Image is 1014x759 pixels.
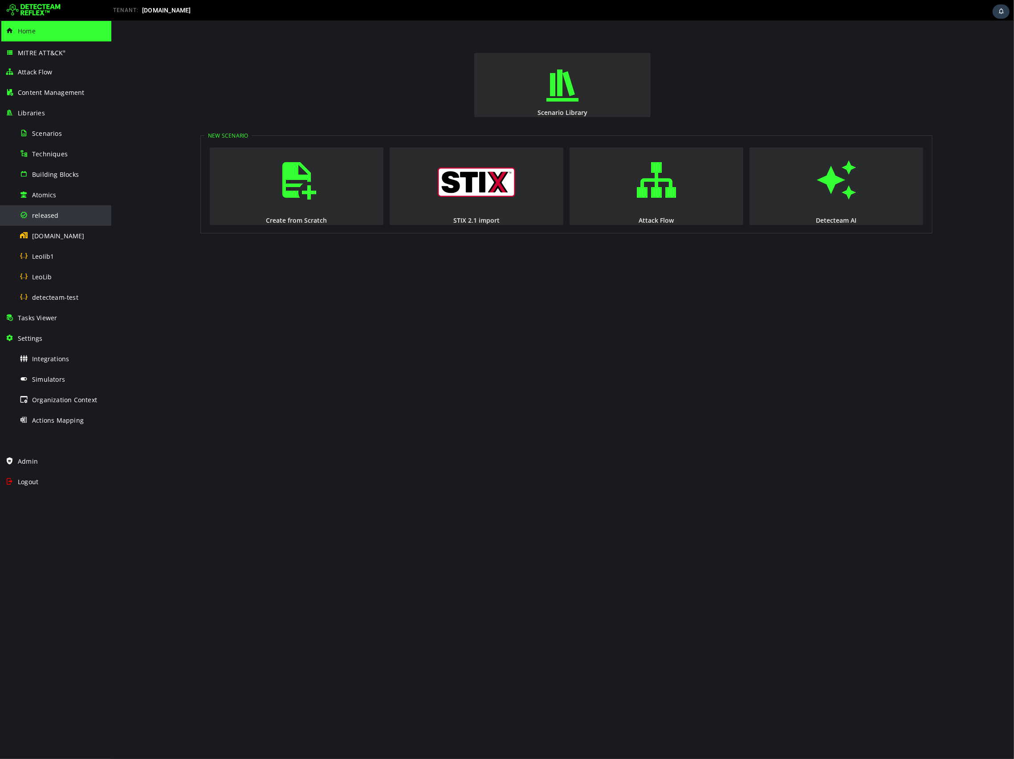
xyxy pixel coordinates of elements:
span: Scenarios [32,129,62,138]
span: Settings [18,334,43,343]
span: Atomics [32,191,56,199]
span: Tasks Viewer [18,314,57,322]
span: Content Management [18,88,85,97]
span: released [32,211,59,220]
span: Logout [18,477,38,486]
img: logo_stix.svg [326,147,404,176]
span: Building Blocks [32,170,79,179]
sup: ® [63,49,65,53]
div: Create from Scratch [98,196,273,204]
div: STIX 2.1 import [277,196,453,204]
span: Techniques [32,150,68,158]
span: Libraries [18,109,45,117]
button: Scenario Library [363,33,539,97]
button: STIX 2.1 import [278,127,452,204]
span: Organization Context [32,396,97,404]
span: detecteam-test [32,293,78,302]
span: Admin [18,457,38,465]
div: Task Notifications [993,4,1010,19]
span: Home [18,27,36,35]
button: Attack Flow [458,127,632,204]
div: Attack Flow [457,196,633,204]
span: LeoLib [32,273,52,281]
div: Detecteam AI [637,196,813,204]
span: [DOMAIN_NAME] [32,232,85,240]
div: Scenario Library [362,88,540,96]
span: MITRE ATT&CK [18,49,66,57]
span: Actions Mapping [32,416,84,424]
span: LeoIib1 [32,252,54,261]
button: Detecteam AI [638,127,812,204]
img: Detecteam logo [7,3,61,17]
span: Integrations [32,355,69,363]
span: Attack Flow [18,68,52,76]
legend: New Scenario [93,111,140,119]
span: TENANT: [113,7,138,13]
span: Simulators [32,375,65,384]
button: Create from Scratch [98,127,272,204]
span: [DOMAIN_NAME] [142,7,191,14]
